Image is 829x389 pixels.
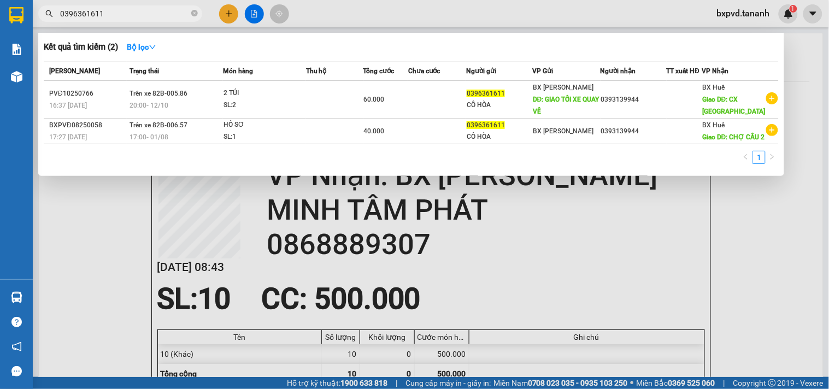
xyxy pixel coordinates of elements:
div: PVĐ10250766 [49,88,126,99]
h3: Kết quả tìm kiếm ( 2 ) [44,42,118,53]
li: Next Page [766,151,779,164]
span: right [769,154,775,160]
span: BX [PERSON_NAME] [533,127,594,135]
img: warehouse-icon [11,71,22,82]
img: warehouse-icon [11,292,22,303]
div: HỒ SƠ [224,119,305,131]
div: BX Miền Đông [9,9,86,36]
button: Bộ lọcdown [118,38,165,56]
span: Người gửi [466,67,496,75]
span: TT xuất HĐ [667,67,700,75]
button: left [739,151,752,164]
img: solution-icon [11,44,22,55]
span: search [45,10,53,17]
span: message [11,366,22,376]
span: 40.000 [364,127,385,135]
span: 0396361611 [467,90,505,97]
span: plus-circle [766,124,778,136]
span: Món hàng [223,67,253,75]
div: 2 TÚI [224,87,305,99]
span: BX [PERSON_NAME] [533,84,594,91]
span: VP Gửi [532,67,553,75]
div: 0919486564 [9,49,86,64]
input: Tìm tên, số ĐT hoặc mã đơn [60,8,189,20]
span: Trên xe 82B-006.57 [130,121,187,129]
div: BX [PERSON_NAME] [93,9,181,36]
span: 17:27 [DATE] [49,133,87,141]
a: 1 [753,151,765,163]
span: Giao DĐ: CX [GEOGRAPHIC_DATA] [702,96,765,115]
span: Trên xe 82B-005.86 [130,90,187,97]
span: [PERSON_NAME] [49,67,100,75]
div: 0868889307 [93,62,181,77]
div: BXPVĐ08250058 [49,120,126,131]
div: CÔ HÒA [467,131,532,143]
span: DĐ: GIAO TỐI XE QUAY VỀ [533,96,599,115]
span: Chưa cước [408,67,440,75]
div: 0393139944 [601,94,666,105]
div: MINH TÂM PHÁT [93,36,181,62]
span: left [743,154,749,160]
div: SL: 1 [224,131,305,143]
span: 17:00 - 01/08 [130,133,168,141]
span: close-circle [191,10,198,16]
span: VP Nhận [702,67,728,75]
span: Nhận: [93,10,120,22]
span: notification [11,341,22,352]
span: down [149,43,156,51]
span: 16:37 [DATE] [49,102,87,109]
span: 0396361611 [467,121,505,129]
span: close-circle [191,9,198,19]
li: 1 [752,151,766,164]
span: BX Huế [702,121,725,129]
span: plus-circle [766,92,778,104]
li: Previous Page [739,151,752,164]
div: HỒNG [9,36,86,49]
span: Giao DĐ: CHỢ CẦU 2 [702,133,765,141]
span: question-circle [11,317,22,327]
span: Tổng cước [363,67,395,75]
img: logo-vxr [9,7,23,23]
span: Người nhận [601,67,636,75]
button: right [766,151,779,164]
strong: Bộ lọc [127,43,156,51]
div: SL: 2 [224,99,305,111]
span: Thu hộ [306,67,327,75]
div: 0393139944 [601,126,666,137]
span: Gửi: [9,10,26,22]
span: 20:00 - 12/10 [130,102,168,109]
span: Trạng thái [130,67,159,75]
div: CÔ HÒA [467,99,532,111]
span: BX Huế [702,84,725,91]
span: 60.000 [364,96,385,103]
